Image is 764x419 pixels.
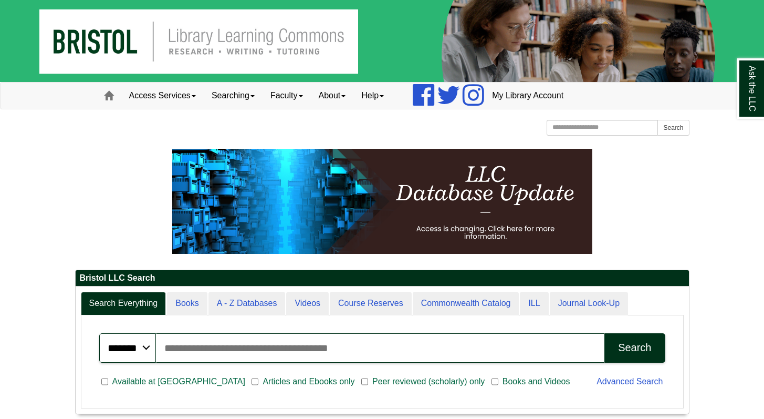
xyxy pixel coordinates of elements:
a: My Library Account [484,83,571,109]
a: Faculty [263,83,311,109]
img: HTML tutorial [172,149,592,254]
input: Peer reviewed (scholarly) only [361,377,368,386]
button: Search [657,120,689,136]
a: A - Z Databases [208,292,286,315]
a: Advanced Search [596,377,663,386]
h2: Bristol LLC Search [76,270,689,287]
span: Peer reviewed (scholarly) only [368,375,489,388]
a: Help [353,83,392,109]
a: Commonwealth Catalog [413,292,519,315]
a: Access Services [121,83,204,109]
input: Books and Videos [491,377,498,386]
button: Search [604,333,665,363]
a: ILL [520,292,548,315]
a: Videos [286,292,329,315]
input: Articles and Ebooks only [252,377,258,386]
span: Articles and Ebooks only [258,375,359,388]
span: Available at [GEOGRAPHIC_DATA] [108,375,249,388]
a: Course Reserves [330,292,412,315]
a: About [311,83,354,109]
div: Search [618,342,651,354]
a: Searching [204,83,263,109]
a: Books [167,292,207,315]
a: Search Everything [81,292,166,315]
a: Journal Look-Up [550,292,628,315]
span: Books and Videos [498,375,574,388]
input: Available at [GEOGRAPHIC_DATA] [101,377,108,386]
